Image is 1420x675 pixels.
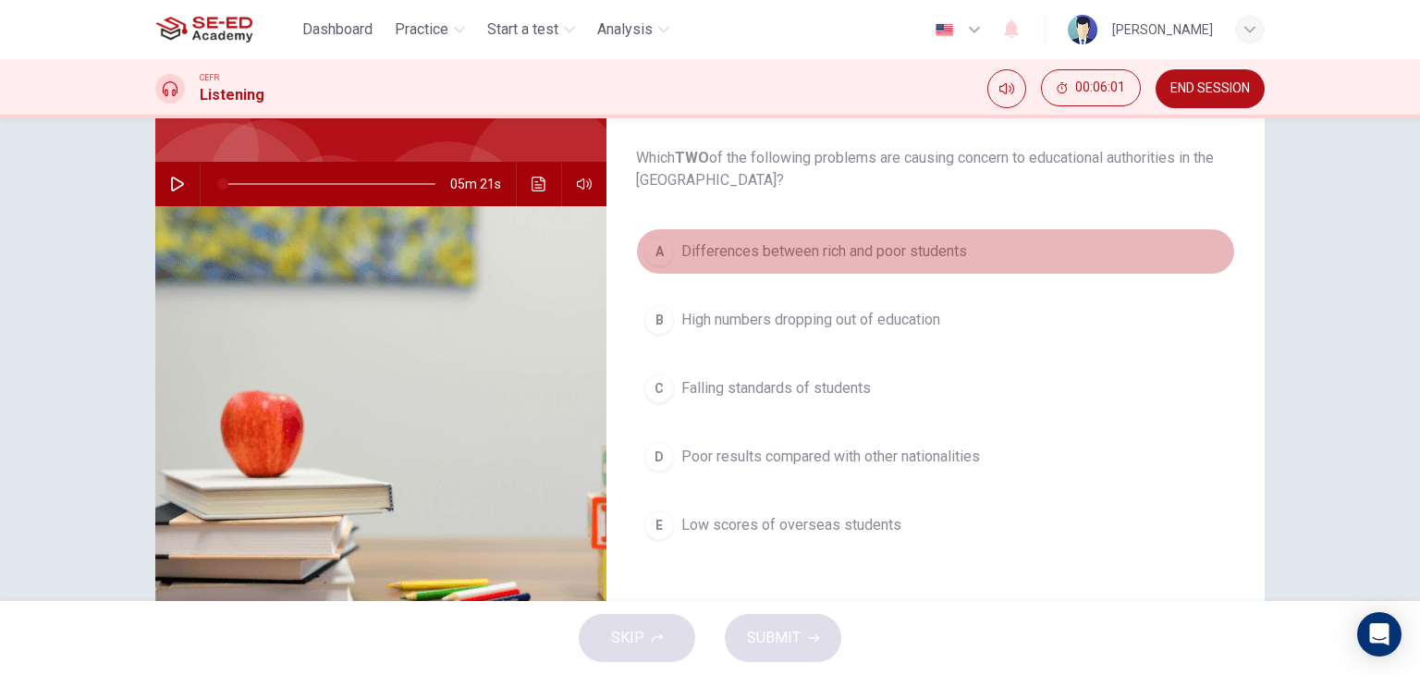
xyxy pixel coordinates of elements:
[1068,15,1097,44] img: Profile picture
[1170,81,1250,96] span: END SESSION
[681,514,901,536] span: Low scores of overseas students
[524,162,554,206] button: Click to see the audio transcription
[597,18,653,41] span: Analysis
[644,442,674,472] div: D
[644,305,674,335] div: B
[933,23,956,37] img: en
[1041,69,1141,108] div: Hide
[636,228,1235,275] button: ADifferences between rich and poor students
[590,13,677,46] button: Analysis
[636,297,1235,343] button: BHigh numbers dropping out of education
[636,434,1235,480] button: DPoor results compared with other nationalities
[200,71,219,84] span: CEFR
[681,377,871,399] span: Falling standards of students
[1357,612,1402,657] div: Open Intercom Messenger
[681,240,967,263] span: Differences between rich and poor students
[644,510,674,540] div: E
[295,13,380,46] button: Dashboard
[681,446,980,468] span: Poor results compared with other nationalities
[636,365,1235,411] button: CFalling standards of students
[1156,69,1265,108] button: END SESSION
[480,13,582,46] button: Start a test
[155,11,295,48] a: SE-ED Academy logo
[1041,69,1141,106] button: 00:06:01
[387,13,472,46] button: Practice
[681,309,940,331] span: High numbers dropping out of education
[1112,18,1213,41] div: [PERSON_NAME]
[636,502,1235,548] button: ELow scores of overseas students
[636,103,1235,191] span: Choose letters A-E. Which of the following problems are causing concern to educational authoritie...
[200,84,264,106] h1: Listening
[644,237,674,266] div: A
[487,18,558,41] span: Start a test
[302,18,373,41] span: Dashboard
[644,374,674,403] div: C
[155,11,252,48] img: SE-ED Academy logo
[675,149,709,166] b: TWO
[155,206,606,657] img: Effects of Reducing Class Sizes
[1075,80,1125,95] span: 00:06:01
[450,162,516,206] span: 05m 21s
[987,69,1026,108] div: Mute
[395,18,448,41] span: Practice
